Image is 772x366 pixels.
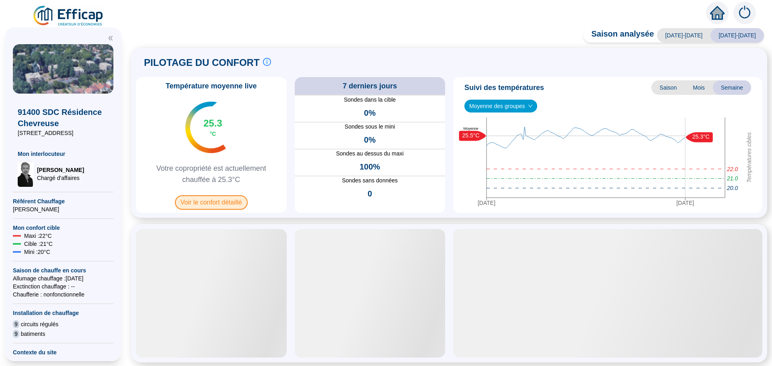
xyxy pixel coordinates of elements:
[364,134,376,145] span: 0%
[13,282,113,290] span: Exctinction chauffage : --
[733,2,756,24] img: alerts
[21,320,58,328] span: circuits régulés
[24,248,50,256] span: Mini : 20 °C
[139,163,283,185] span: Votre copropriété est actuellement chauffée à 25.3°C
[13,348,113,356] span: Contexte du site
[203,117,222,130] span: 25.3
[464,82,544,93] span: Suivi des températures
[18,161,34,187] img: Chargé d'affaires
[263,58,271,66] span: info-circle
[583,28,654,43] span: Saison analysée
[209,130,216,138] span: °C
[710,6,725,20] span: home
[175,195,248,210] span: Voir le confort détaillé
[32,5,105,27] img: efficap energie logo
[144,56,260,69] span: PILOTAGE DU CONFORT
[685,80,713,95] span: Mois
[21,330,45,338] span: batiments
[13,274,113,282] span: Allumage chauffage : [DATE]
[746,132,752,183] tspan: Températures cibles
[13,290,113,299] span: Chaufferie : non fonctionnelle
[13,330,19,338] span: 9
[478,200,495,206] tspan: [DATE]
[18,150,109,158] span: Mon interlocuteur
[710,28,764,43] span: [DATE]-[DATE]
[295,149,446,158] span: Sondes au dessus du maxi
[37,174,84,182] span: Chargé d'affaires
[528,104,533,108] span: down
[463,127,478,131] text: Moyenne
[108,35,113,41] span: double-left
[13,205,113,213] span: [PERSON_NAME]
[364,107,376,119] span: 0%
[727,185,738,191] tspan: 20.0
[18,129,109,137] span: [STREET_ADDRESS]
[13,197,113,205] span: Référent Chauffage
[185,102,226,153] img: indicateur températures
[727,175,738,182] tspan: 21.0
[37,166,84,174] span: [PERSON_NAME]
[13,309,113,317] span: Installation de chauffage
[13,320,19,328] span: 9
[161,80,262,92] span: Température moyenne live
[651,80,685,95] span: Saison
[343,80,397,92] span: 7 derniers jours
[657,28,710,43] span: [DATE]-[DATE]
[13,224,113,232] span: Mon confort cible
[359,161,380,172] span: 100%
[368,188,372,199] span: 0
[295,123,446,131] span: Sondes sous le mini
[676,200,694,206] tspan: [DATE]
[692,133,710,140] text: 25.3°C
[713,80,751,95] span: Semaine
[727,166,738,172] tspan: 22.0
[13,266,113,274] span: Saison de chauffe en cours
[469,100,532,112] span: Moyenne des groupes
[24,232,52,240] span: Maxi : 22 °C
[295,176,446,185] span: Sondes sans données
[24,240,53,248] span: Cible : 21 °C
[18,106,109,129] span: 91400 SDC Résidence Chevreuse
[295,96,446,104] span: Sondes dans la cible
[462,132,480,139] text: 25.5°C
